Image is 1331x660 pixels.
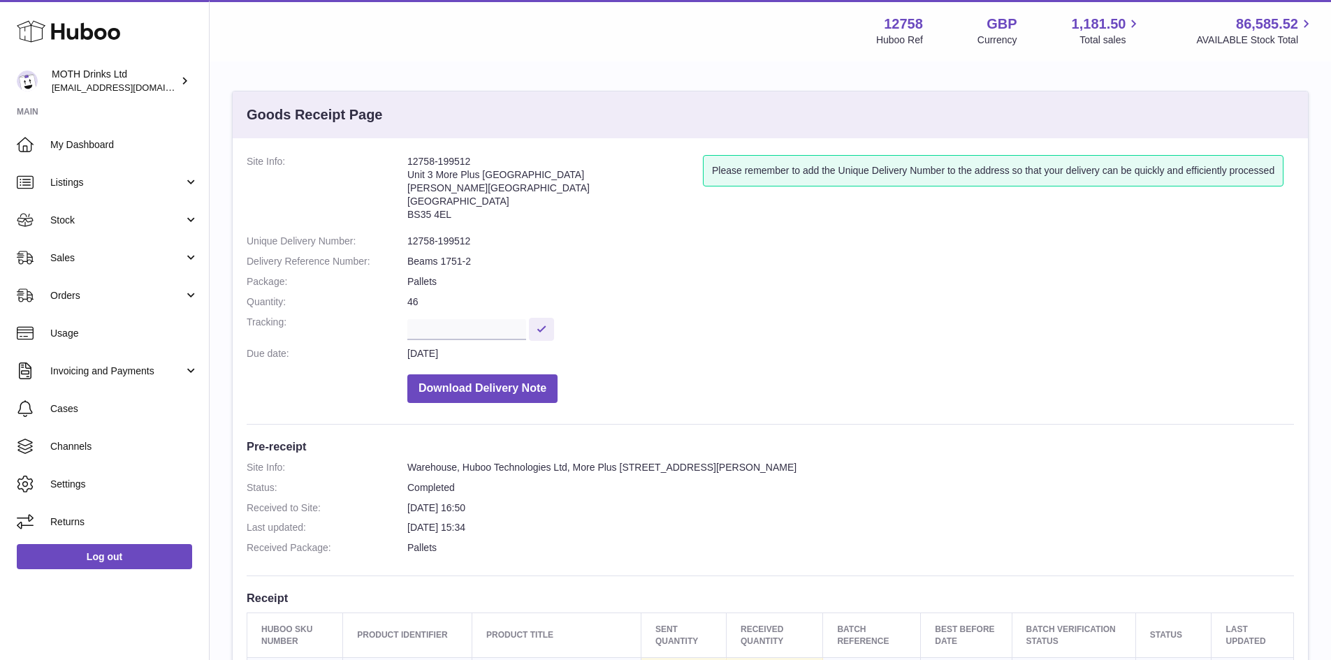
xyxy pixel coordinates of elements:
span: Listings [50,176,184,189]
dt: Received to Site: [247,501,407,515]
dt: Last updated: [247,521,407,534]
dd: Beams 1751-2 [407,255,1294,268]
dt: Due date: [247,347,407,360]
dd: 12758-199512 [407,235,1294,248]
th: Sent Quantity [641,613,726,657]
dd: Warehouse, Huboo Technologies Ltd, More Plus [STREET_ADDRESS][PERSON_NAME] [407,461,1294,474]
dt: Status: [247,481,407,494]
th: Huboo SKU Number [247,613,343,657]
dt: Site Info: [247,461,407,474]
h3: Pre-receipt [247,439,1294,454]
span: AVAILABLE Stock Total [1196,34,1314,47]
th: Product title [472,613,641,657]
h3: Receipt [247,590,1294,606]
dd: [DATE] 15:34 [407,521,1294,534]
th: Best Before Date [921,613,1012,657]
dd: [DATE] [407,347,1294,360]
span: Orders [50,289,184,302]
a: 86,585.52 AVAILABLE Stock Total [1196,15,1314,47]
dd: [DATE] 16:50 [407,501,1294,515]
th: Status [1135,613,1212,657]
h3: Goods Receipt Page [247,105,383,124]
dt: Site Info: [247,155,407,228]
dt: Tracking: [247,316,407,340]
dd: Pallets [407,275,1294,288]
span: My Dashboard [50,138,198,152]
th: Product Identifier [343,613,472,657]
img: orders@mothdrinks.com [17,71,38,91]
span: Total sales [1079,34,1142,47]
address: 12758-199512 Unit 3 More Plus [GEOGRAPHIC_DATA] [PERSON_NAME][GEOGRAPHIC_DATA] [GEOGRAPHIC_DATA] ... [407,155,703,228]
dd: 46 [407,295,1294,309]
div: Please remember to add the Unique Delivery Number to the address so that your delivery can be qui... [703,155,1283,186]
dt: Unique Delivery Number: [247,235,407,248]
button: Download Delivery Note [407,374,558,403]
th: Last updated [1212,613,1294,657]
span: [EMAIL_ADDRESS][DOMAIN_NAME] [52,82,205,93]
dt: Quantity: [247,295,407,309]
span: 86,585.52 [1236,15,1298,34]
span: Cases [50,402,198,416]
span: 1,181.50 [1072,15,1126,34]
span: Invoicing and Payments [50,365,184,378]
strong: GBP [987,15,1017,34]
a: Log out [17,544,192,569]
div: Huboo Ref [876,34,923,47]
th: Batch Verification Status [1012,613,1135,657]
span: Settings [50,478,198,491]
span: Returns [50,515,198,529]
th: Received Quantity [726,613,822,657]
dt: Package: [247,275,407,288]
span: Channels [50,440,198,453]
strong: 12758 [884,15,923,34]
span: Usage [50,327,198,340]
div: MOTH Drinks Ltd [52,68,177,94]
dt: Delivery Reference Number: [247,255,407,268]
dt: Received Package: [247,541,407,555]
a: 1,181.50 Total sales [1072,15,1142,47]
dd: Pallets [407,541,1294,555]
div: Currency [977,34,1017,47]
dd: Completed [407,481,1294,494]
span: Stock [50,214,184,227]
span: Sales [50,251,184,265]
th: Batch Reference [823,613,921,657]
